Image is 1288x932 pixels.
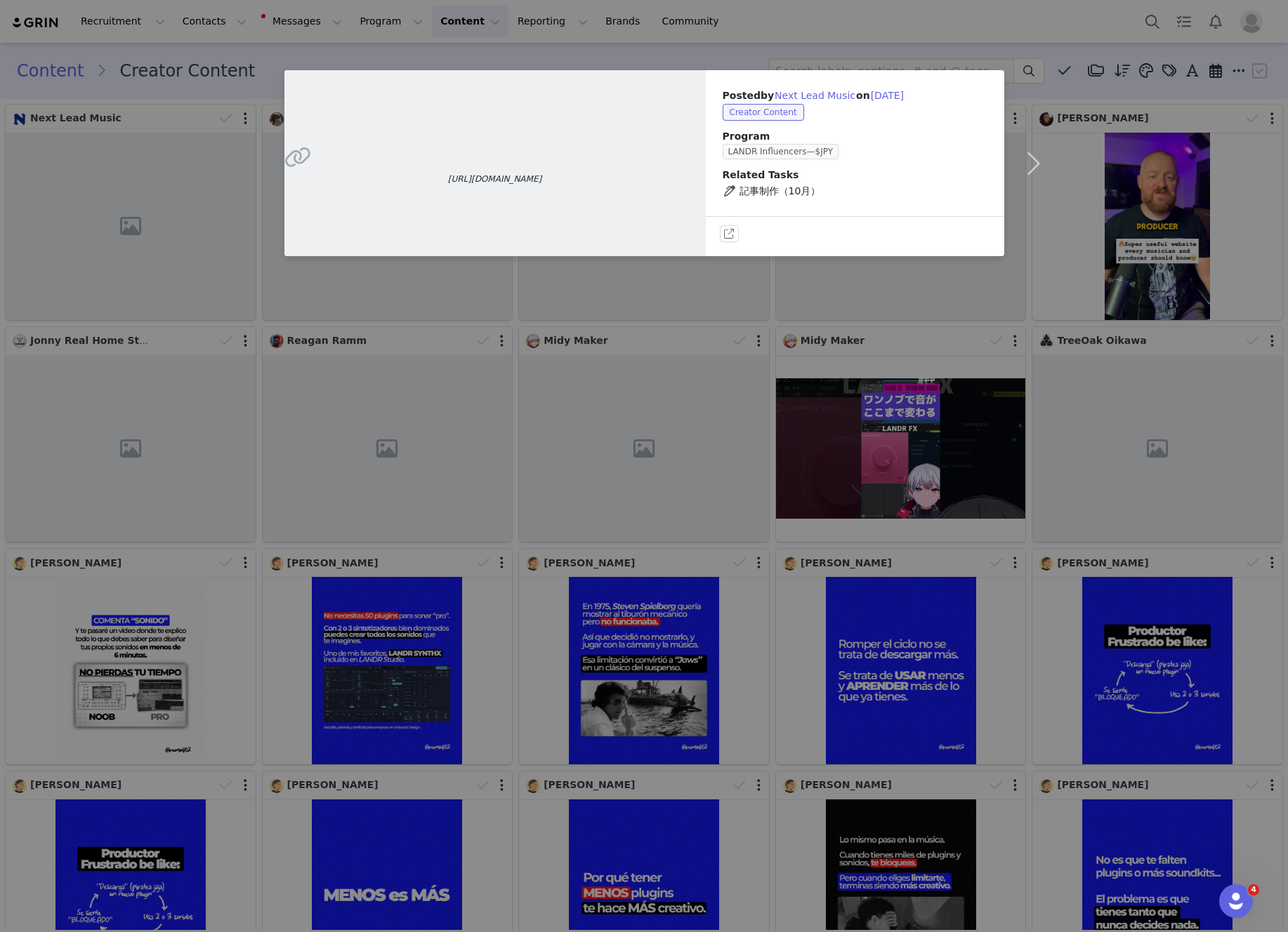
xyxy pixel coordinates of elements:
[1219,884,1253,918] iframe: Intercom live chat
[723,129,987,144] span: Program
[723,144,839,159] span: LANDR Influencers—$JPY
[284,173,706,185] span: [URL][DOMAIN_NAME]
[723,104,804,121] span: Creator Content
[723,169,799,180] span: Related Tasks
[723,90,905,101] span: Posted on
[774,87,856,104] button: Next Lead Music
[870,87,905,104] button: [DATE]
[723,145,844,157] a: LANDR Influencers—$JPY
[740,184,821,199] span: 記事制作（10月）
[761,90,856,101] span: by
[1248,884,1259,896] span: 4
